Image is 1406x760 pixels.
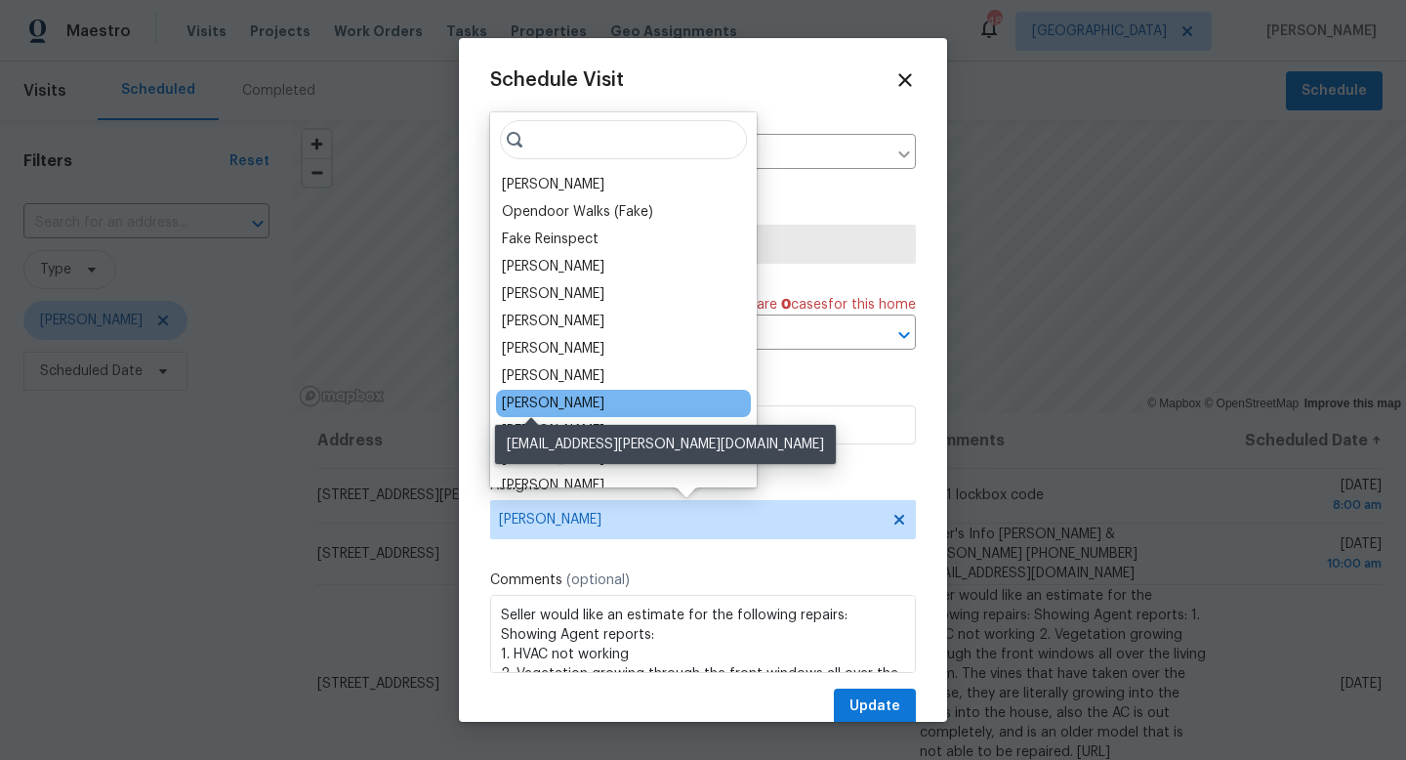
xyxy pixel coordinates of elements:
span: Schedule Visit [490,70,624,90]
div: [EMAIL_ADDRESS][PERSON_NAME][DOMAIN_NAME] [495,425,836,464]
div: [PERSON_NAME] [502,257,604,276]
div: [PERSON_NAME] [502,476,604,495]
span: (optional) [566,573,630,587]
label: Comments [490,570,916,590]
span: Update [849,695,900,719]
span: [PERSON_NAME] [499,512,882,528]
div: [PERSON_NAME] [502,284,604,304]
div: [PERSON_NAME] [502,175,604,194]
span: There are case s for this home [720,295,916,315]
div: [PERSON_NAME] [502,394,604,413]
div: [PERSON_NAME] [502,339,604,359]
div: [PERSON_NAME] [502,366,604,386]
div: Opendoor Walks (Fake) [502,202,653,222]
textarea: Seller would like an estimate for the following repairs: Showing Agent reports: 1. HVAC not worki... [490,595,916,673]
div: [PERSON_NAME] [502,312,604,331]
div: [PERSON_NAME] [502,421,604,441]
button: Open [890,321,918,349]
span: 0 [781,298,791,312]
div: Fake Reinspect [502,230,599,249]
span: Close [894,69,916,91]
button: Update [834,689,916,725]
